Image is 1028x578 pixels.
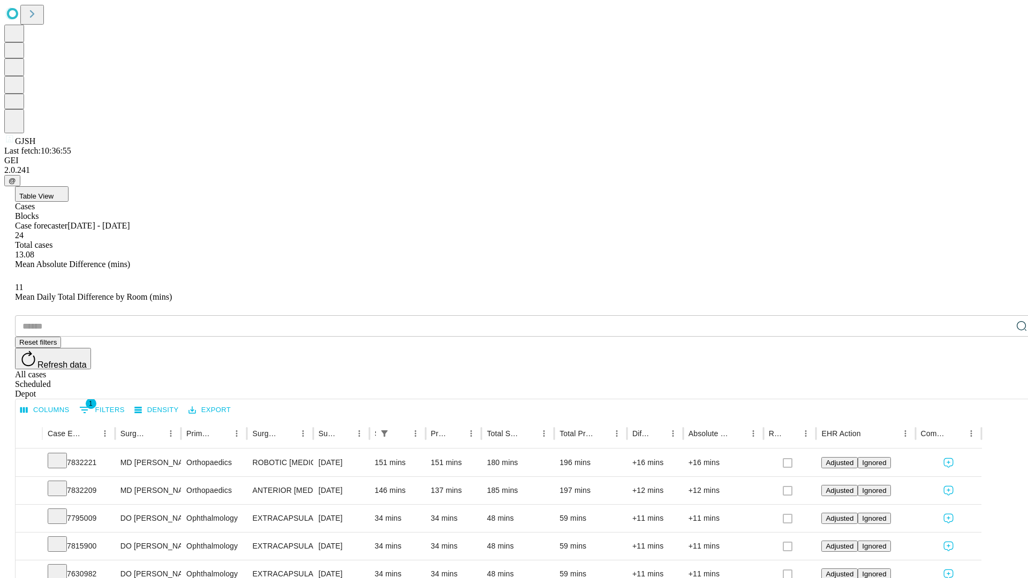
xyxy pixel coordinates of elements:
[82,426,97,441] button: Sort
[821,513,858,524] button: Adjusted
[15,250,34,259] span: 13.08
[862,514,886,522] span: Ignored
[858,513,890,524] button: Ignored
[319,505,364,532] div: [DATE]
[15,240,52,249] span: Total cases
[408,426,423,441] button: Menu
[252,449,307,476] div: ROBOTIC [MEDICAL_DATA] KNEE TOTAL
[821,485,858,496] button: Adjusted
[862,570,886,578] span: Ignored
[281,426,296,441] button: Sort
[689,477,758,504] div: +12 mins
[862,426,877,441] button: Sort
[431,429,448,438] div: Predicted In Room Duration
[487,533,549,560] div: 48 mins
[375,505,420,532] div: 34 mins
[431,449,477,476] div: 151 mins
[560,429,593,438] div: Total Predicted Duration
[97,426,112,441] button: Menu
[186,505,241,532] div: Ophthalmology
[120,505,176,532] div: DO [PERSON_NAME]
[826,542,853,550] span: Adjusted
[229,426,244,441] button: Menu
[15,337,61,348] button: Reset filters
[487,505,549,532] div: 48 mins
[48,449,110,476] div: 7832221
[862,542,886,550] span: Ignored
[375,449,420,476] div: 151 mins
[375,429,376,438] div: Scheduled In Room Duration
[858,485,890,496] button: Ignored
[120,449,176,476] div: MD [PERSON_NAME] [PERSON_NAME]
[296,426,311,441] button: Menu
[4,175,20,186] button: @
[67,221,130,230] span: [DATE] - [DATE]
[821,541,858,552] button: Adjusted
[689,533,758,560] div: +11 mins
[377,426,392,441] div: 1 active filter
[821,457,858,468] button: Adjusted
[826,459,853,467] span: Adjusted
[632,533,678,560] div: +11 mins
[487,477,549,504] div: 185 mins
[15,292,172,301] span: Mean Daily Total Difference by Room (mins)
[252,505,307,532] div: EXTRACAPSULAR CATARACT REMOVAL WITH [MEDICAL_DATA]
[632,429,649,438] div: Difference
[862,459,886,467] span: Ignored
[449,426,464,441] button: Sort
[783,426,798,441] button: Sort
[4,156,1024,165] div: GEI
[560,505,622,532] div: 59 mins
[560,533,622,560] div: 59 mins
[393,426,408,441] button: Sort
[862,486,886,495] span: Ignored
[86,398,96,409] span: 1
[214,426,229,441] button: Sort
[560,449,622,476] div: 196 mins
[375,533,420,560] div: 34 mins
[487,429,520,438] div: Total Scheduled Duration
[632,477,678,504] div: +12 mins
[21,482,37,500] button: Expand
[731,426,746,441] button: Sort
[377,426,392,441] button: Show filters
[746,426,761,441] button: Menu
[77,401,127,419] button: Show filters
[798,426,813,441] button: Menu
[148,426,163,441] button: Sort
[689,429,730,438] div: Absolute Difference
[4,165,1024,175] div: 2.0.241
[521,426,536,441] button: Sort
[632,505,678,532] div: +11 mins
[949,426,964,441] button: Sort
[132,402,182,419] button: Density
[821,429,860,438] div: EHR Action
[15,348,91,369] button: Refresh data
[858,541,890,552] button: Ignored
[37,360,87,369] span: Refresh data
[319,477,364,504] div: [DATE]
[319,429,336,438] div: Surgery Date
[15,231,24,240] span: 24
[48,505,110,532] div: 7795009
[120,533,176,560] div: DO [PERSON_NAME]
[21,454,37,473] button: Expand
[319,533,364,560] div: [DATE]
[15,136,35,146] span: GJSH
[921,429,948,438] div: Comments
[21,509,37,528] button: Expand
[560,477,622,504] div: 197 mins
[689,505,758,532] div: +11 mins
[964,426,979,441] button: Menu
[19,338,57,346] span: Reset filters
[632,449,678,476] div: +16 mins
[186,477,241,504] div: Orthopaedics
[666,426,681,441] button: Menu
[48,533,110,560] div: 7815900
[15,186,69,202] button: Table View
[252,429,279,438] div: Surgery Name
[689,449,758,476] div: +16 mins
[9,177,16,185] span: @
[48,429,81,438] div: Case Epic Id
[186,533,241,560] div: Ophthalmology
